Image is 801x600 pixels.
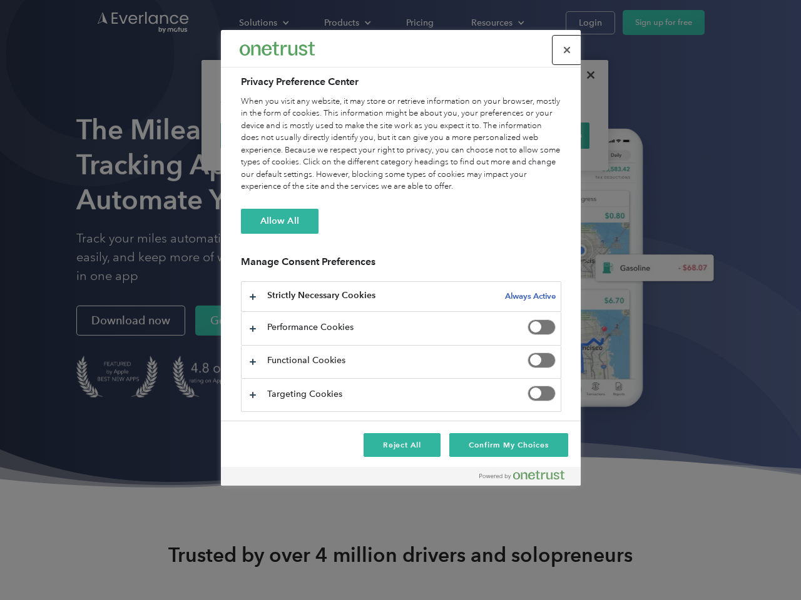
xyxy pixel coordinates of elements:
[449,433,568,457] button: Confirm My Choices
[553,36,581,64] button: Close
[241,96,561,193] div: When you visit any website, it may store or retrieve information on your browser, mostly in the f...
[221,30,581,486] div: Preference center
[364,433,441,457] button: Reject All
[241,256,561,275] h3: Manage Consent Preferences
[240,36,315,61] div: Everlance
[479,470,574,486] a: Powered by OneTrust Opens in a new Tab
[240,42,315,55] img: Everlance
[241,74,561,89] h2: Privacy Preference Center
[479,470,564,480] img: Powered by OneTrust Opens in a new Tab
[241,209,319,234] button: Allow All
[221,30,581,486] div: Privacy Preference Center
